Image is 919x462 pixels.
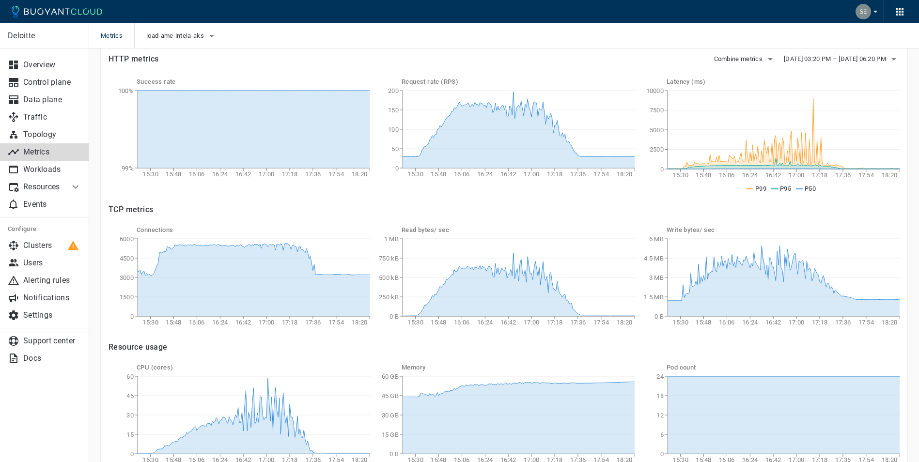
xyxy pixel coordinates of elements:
[644,255,664,262] tspan: 4.5 MB
[166,319,182,326] tspan: 15:48
[235,170,251,178] tspan: 16:42
[381,431,399,438] tspan: 15 GB
[593,319,609,326] tspan: 17:54
[118,87,134,94] tspan: 100%
[835,171,851,179] tspan: 17:36
[547,170,563,178] tspan: 17:18
[23,241,81,250] p: Clusters
[305,319,321,326] tspan: 17:36
[23,112,81,122] p: Traffic
[547,319,563,326] tspan: 17:18
[407,319,423,326] tspan: 15:30
[649,274,664,281] tspan: 3 MB
[282,170,298,178] tspan: 17:18
[23,336,81,346] p: Support center
[109,205,900,215] h4: TCP metrics
[352,170,368,178] tspan: 18:20
[858,171,874,179] tspan: 17:54
[23,77,81,87] p: Control plane
[656,373,664,380] tspan: 24
[570,170,586,178] tspan: 17:36
[23,165,81,174] p: Workloads
[379,293,399,301] tspan: 250 kB
[137,78,370,86] h5: Success rate
[650,107,664,114] tspan: 7500
[189,319,205,326] tspan: 16:06
[402,78,635,86] h5: Request rate (RPS)
[644,293,664,301] tspan: 1.5 MB
[379,255,399,262] tspan: 750 kB
[142,319,158,326] tspan: 15:30
[23,95,81,105] p: Data plane
[524,170,540,178] tspan: 17:00
[656,392,664,400] tspan: 18
[381,392,399,400] tspan: 45 GB
[126,412,134,419] tspan: 30
[282,319,298,326] tspan: 17:18
[431,170,447,178] tspan: 15:48
[812,319,828,326] tspan: 17:18
[407,170,423,178] tspan: 15:30
[109,54,159,64] h4: HTTP metrics
[650,126,664,134] tspan: 5000
[656,412,664,419] tspan: 12
[146,29,218,43] button: load-ame-intela-aks
[23,310,81,320] p: Settings
[23,130,81,139] p: Topology
[789,171,805,179] tspan: 17:00
[672,171,688,179] tspan: 15:30
[8,31,81,41] p: Deloitte
[120,293,134,301] tspan: 1500
[328,319,344,326] tspan: 17:54
[667,364,900,371] h5: Pod count
[500,170,516,178] tspan: 16:42
[384,235,399,243] tspan: 1 MB
[259,170,275,178] tspan: 17:00
[389,313,399,320] tspan: 0 B
[388,87,399,94] tspan: 200
[120,255,134,262] tspan: 4500
[8,225,81,233] h5: Configure
[235,319,251,326] tspan: 16:42
[477,319,493,326] tspan: 16:24
[524,319,540,326] tspan: 17:00
[765,171,781,179] tspan: 16:42
[388,126,399,133] tspan: 100
[812,171,828,179] tspan: 17:18
[305,170,321,178] tspan: 17:36
[23,200,81,209] p: Events
[649,235,664,243] tspan: 6 MB
[352,319,368,326] tspan: 18:20
[784,52,900,66] button: [DATE] 03:20 PM – [DATE] 06:20 PM
[23,182,62,192] p: Resources
[391,145,399,153] tspan: 50
[856,4,871,19] img: Sesha Pillutla
[120,274,134,281] tspan: 3000
[166,170,182,178] tspan: 15:48
[402,226,635,234] h5: Read bytes / sec
[101,23,134,48] span: Metrics
[667,78,900,86] h5: Latency (ms)
[696,319,712,326] tspan: 15:48
[381,373,399,380] tspan: 60 GB
[122,165,134,172] tspan: 99%
[660,431,664,438] tspan: 6
[259,319,275,326] tspan: 17:00
[23,276,81,285] p: Alerting rules
[212,170,228,178] tspan: 16:24
[617,170,633,178] tspan: 18:20
[212,319,228,326] tspan: 16:24
[402,364,635,371] h5: Memory
[646,87,664,94] tspan: 10000
[835,319,851,326] tspan: 17:36
[660,166,664,173] tspan: 0
[570,319,586,326] tspan: 17:36
[617,319,633,326] tspan: 18:20
[805,185,816,192] span: P50
[477,170,493,178] tspan: 16:24
[650,146,664,153] tspan: 2500
[126,373,134,380] tspan: 60
[137,364,370,371] h5: CPU (cores)
[454,170,470,178] tspan: 16:06
[882,171,898,179] tspan: 18:20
